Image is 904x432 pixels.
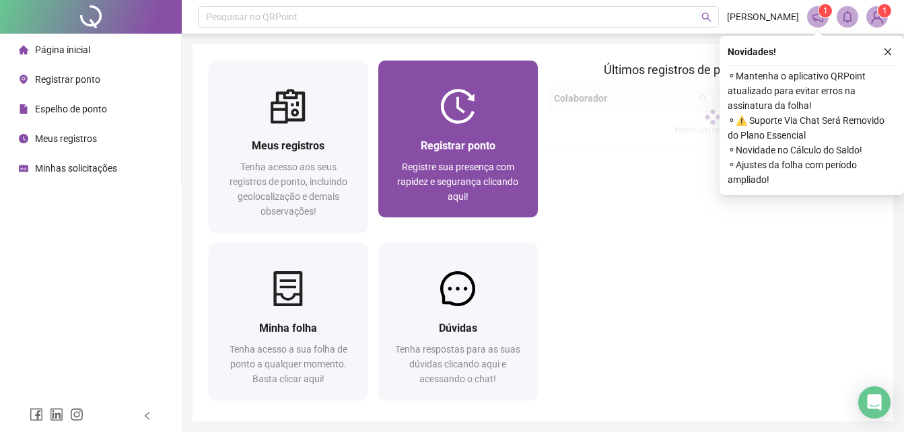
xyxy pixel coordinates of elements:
span: ⚬ Ajustes da folha com período ampliado! [728,157,896,187]
span: Registre sua presença com rapidez e segurança clicando aqui! [397,161,518,202]
span: Tenha acesso a sua folha de ponto a qualquer momento. Basta clicar aqui! [230,344,347,384]
a: DúvidasTenha respostas para as suas dúvidas clicando aqui e acessando o chat! [378,243,537,400]
span: Registrar ponto [35,74,100,85]
sup: 1 [819,4,832,17]
span: notification [812,11,824,23]
span: facebook [30,408,43,421]
span: Minhas solicitações [35,163,117,174]
span: Registrar ponto [421,139,495,152]
span: Tenha acesso aos seus registros de ponto, incluindo geolocalização e demais observações! [230,161,347,217]
span: file [19,104,28,114]
span: 1 [882,6,887,15]
span: [PERSON_NAME] [727,9,799,24]
span: Tenha respostas para as suas dúvidas clicando aqui e acessando o chat! [395,344,520,384]
span: schedule [19,164,28,173]
span: Espelho de ponto [35,104,107,114]
span: Meus registros [35,133,97,144]
span: instagram [70,408,83,421]
span: bell [841,11,854,23]
span: linkedin [50,408,63,421]
span: search [701,12,711,22]
span: Meus registros [252,139,324,152]
span: environment [19,75,28,84]
span: close [883,47,893,57]
a: Minha folhaTenha acesso a sua folha de ponto a qualquer momento. Basta clicar aqui! [209,243,368,400]
span: ⚬ Mantenha o aplicativo QRPoint atualizado para evitar erros na assinatura da folha! [728,69,896,113]
span: home [19,45,28,55]
span: ⚬ ⚠️ Suporte Via Chat Será Removido do Plano Essencial [728,113,896,143]
a: Meus registrosTenha acesso aos seus registros de ponto, incluindo geolocalização e demais observa... [209,61,368,232]
img: 89417 [867,7,887,27]
span: clock-circle [19,134,28,143]
sup: Atualize o seu contato no menu Meus Dados [878,4,891,17]
span: 1 [823,6,828,15]
span: left [143,411,152,421]
span: Dúvidas [439,322,477,334]
a: Registrar pontoRegistre sua presença com rapidez e segurança clicando aqui! [378,61,537,217]
span: Novidades ! [728,44,776,59]
span: ⚬ Novidade no Cálculo do Saldo! [728,143,896,157]
div: Open Intercom Messenger [858,386,891,419]
span: Minha folha [259,322,317,334]
span: Últimos registros de ponto sincronizados [604,63,821,77]
span: Página inicial [35,44,90,55]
